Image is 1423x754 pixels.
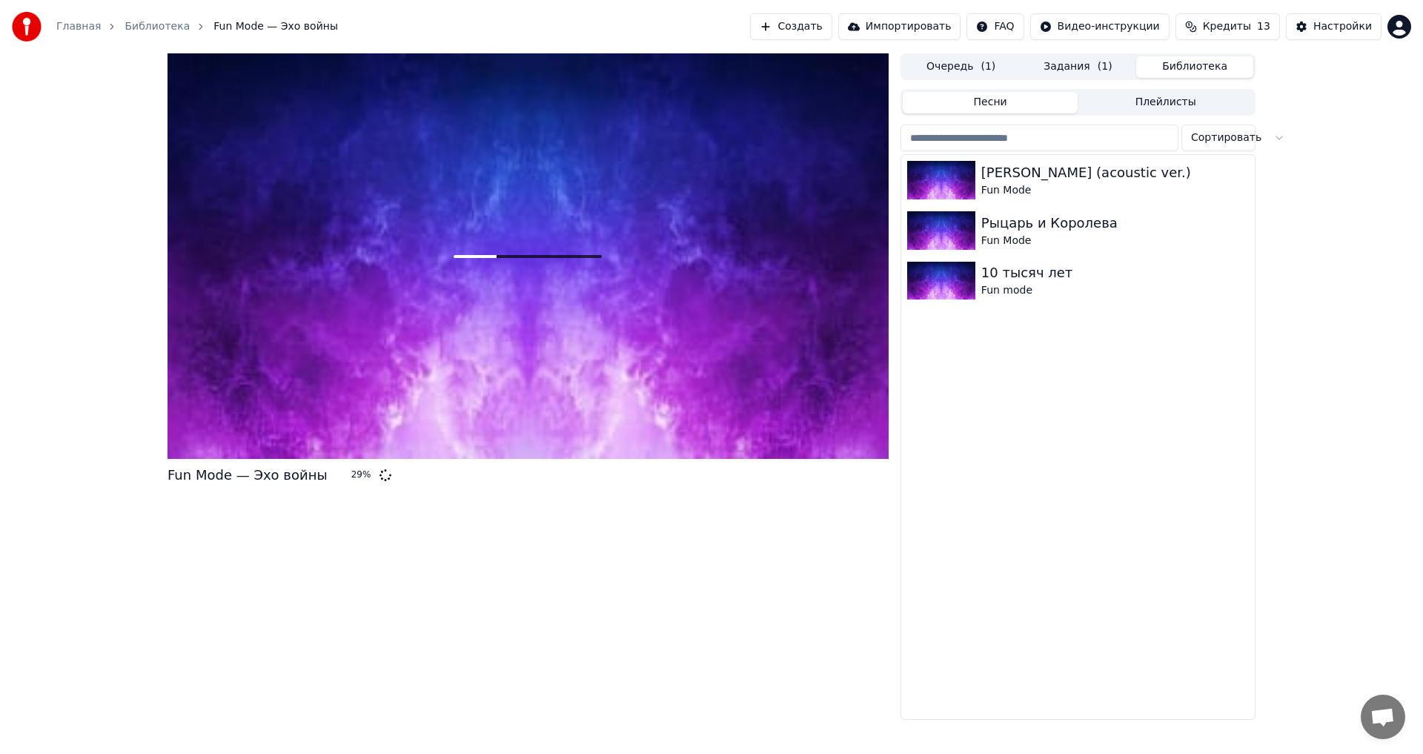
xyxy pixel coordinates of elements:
div: Настройки [1313,19,1372,34]
span: 13 [1257,19,1270,34]
nav: breadcrumb [56,19,338,34]
div: [PERSON_NAME] (acoustic ver.) [981,162,1249,183]
span: Сортировать [1191,130,1261,145]
span: Fun Mode — Эхо войны [213,19,338,34]
button: Песни [903,92,1078,113]
button: Создать [750,13,832,40]
div: Fun Mode [981,183,1249,198]
button: Библиотека [1136,56,1253,78]
span: Кредиты [1203,19,1251,34]
div: Открытый чат [1361,695,1405,739]
button: Задания [1020,56,1137,78]
button: Очередь [903,56,1020,78]
button: Настройки [1286,13,1381,40]
div: Рыцарь и Королева [981,213,1249,234]
img: youka [12,12,42,42]
button: Видео-инструкции [1030,13,1170,40]
div: Fun mode [981,283,1249,298]
div: Fun Mode — Эхо войны [167,465,328,486]
div: 29 % [351,469,374,481]
a: Главная [56,19,101,34]
button: Плейлисты [1078,92,1253,113]
span: ( 1 ) [981,59,995,74]
span: ( 1 ) [1098,59,1112,74]
a: Библиотека [125,19,190,34]
button: Кредиты13 [1175,13,1280,40]
button: FAQ [966,13,1024,40]
div: Fun Mode [981,234,1249,248]
div: 10 тысяч лет [981,262,1249,283]
button: Импортировать [838,13,961,40]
